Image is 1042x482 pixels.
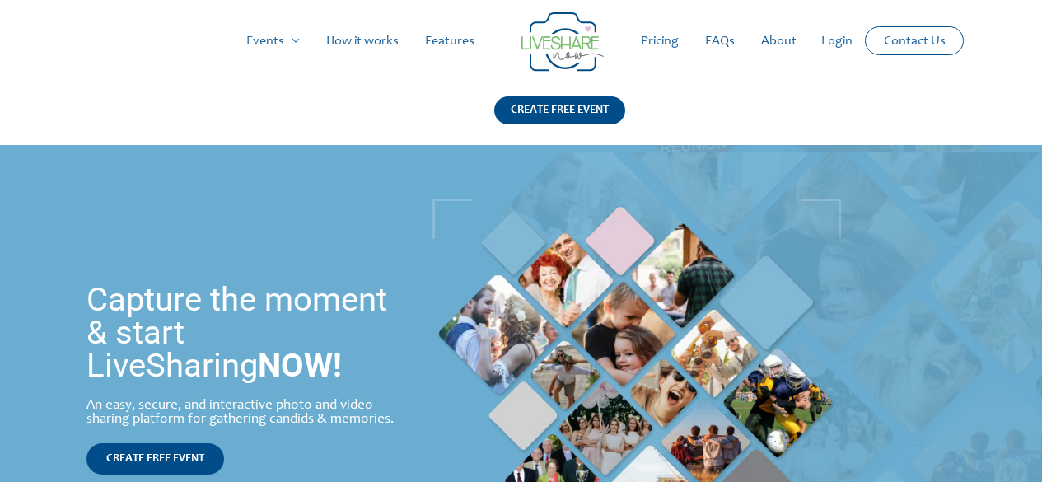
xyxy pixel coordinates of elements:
nav: Site Navigation [29,15,1013,68]
a: About [748,15,810,68]
a: Events [233,15,313,68]
a: FAQs [692,15,748,68]
h1: Capture the moment & start LiveSharing [86,283,413,382]
span: CREATE FREE EVENT [106,453,204,465]
div: CREATE FREE EVENT [494,96,625,124]
img: LiveShare logo - Capture & Share Event Memories [521,12,604,72]
a: Contact Us [871,27,959,54]
a: CREATE FREE EVENT [86,443,224,475]
a: How it works [313,15,412,68]
a: Pricing [628,15,692,68]
div: An easy, secure, and interactive photo and video sharing platform for gathering candids & memories. [86,399,413,427]
a: CREATE FREE EVENT [494,96,625,145]
strong: NOW! [258,346,342,385]
a: Features [412,15,488,68]
a: Login [808,15,866,68]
